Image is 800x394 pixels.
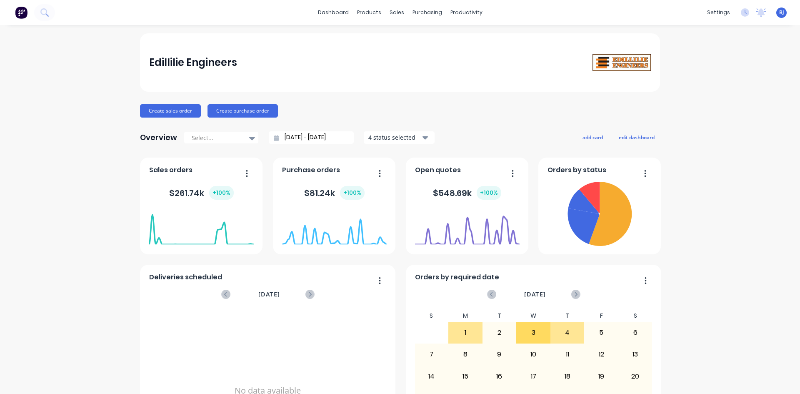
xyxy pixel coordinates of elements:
[585,344,618,365] div: 12
[584,310,618,322] div: F
[550,310,585,322] div: T
[149,54,237,71] div: Edillilie Engineers
[551,366,584,387] div: 18
[449,366,482,387] div: 15
[385,6,408,19] div: sales
[364,131,435,144] button: 4 status selected
[618,310,652,322] div: S
[551,344,584,365] div: 11
[340,186,365,200] div: + 100 %
[619,366,652,387] div: 20
[517,344,550,365] div: 10
[353,6,385,19] div: products
[415,165,461,175] span: Open quotes
[448,310,482,322] div: M
[524,290,546,299] span: [DATE]
[577,132,608,143] button: add card
[585,322,618,343] div: 5
[415,310,449,322] div: S
[446,6,487,19] div: productivity
[551,322,584,343] div: 4
[415,344,448,365] div: 7
[517,366,550,387] div: 17
[15,6,27,19] img: Factory
[483,366,516,387] div: 16
[314,6,353,19] a: dashboard
[619,344,652,365] div: 13
[368,133,421,142] div: 4 status selected
[483,322,516,343] div: 2
[517,322,550,343] div: 3
[169,186,234,200] div: $ 261.74k
[140,104,201,118] button: Create sales order
[304,186,365,200] div: $ 81.24k
[482,310,517,322] div: T
[483,344,516,365] div: 9
[477,186,501,200] div: + 100 %
[282,165,340,175] span: Purchase orders
[779,9,784,16] span: BJ
[149,165,192,175] span: Sales orders
[592,54,651,71] img: Edillilie Engineers
[433,186,501,200] div: $ 548.69k
[613,132,660,143] button: edit dashboard
[207,104,278,118] button: Create purchase order
[449,322,482,343] div: 1
[585,366,618,387] div: 19
[703,6,734,19] div: settings
[209,186,234,200] div: + 100 %
[415,366,448,387] div: 14
[408,6,446,19] div: purchasing
[449,344,482,365] div: 8
[547,165,606,175] span: Orders by status
[140,129,177,146] div: Overview
[619,322,652,343] div: 6
[258,290,280,299] span: [DATE]
[516,310,550,322] div: W
[149,272,222,282] span: Deliveries scheduled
